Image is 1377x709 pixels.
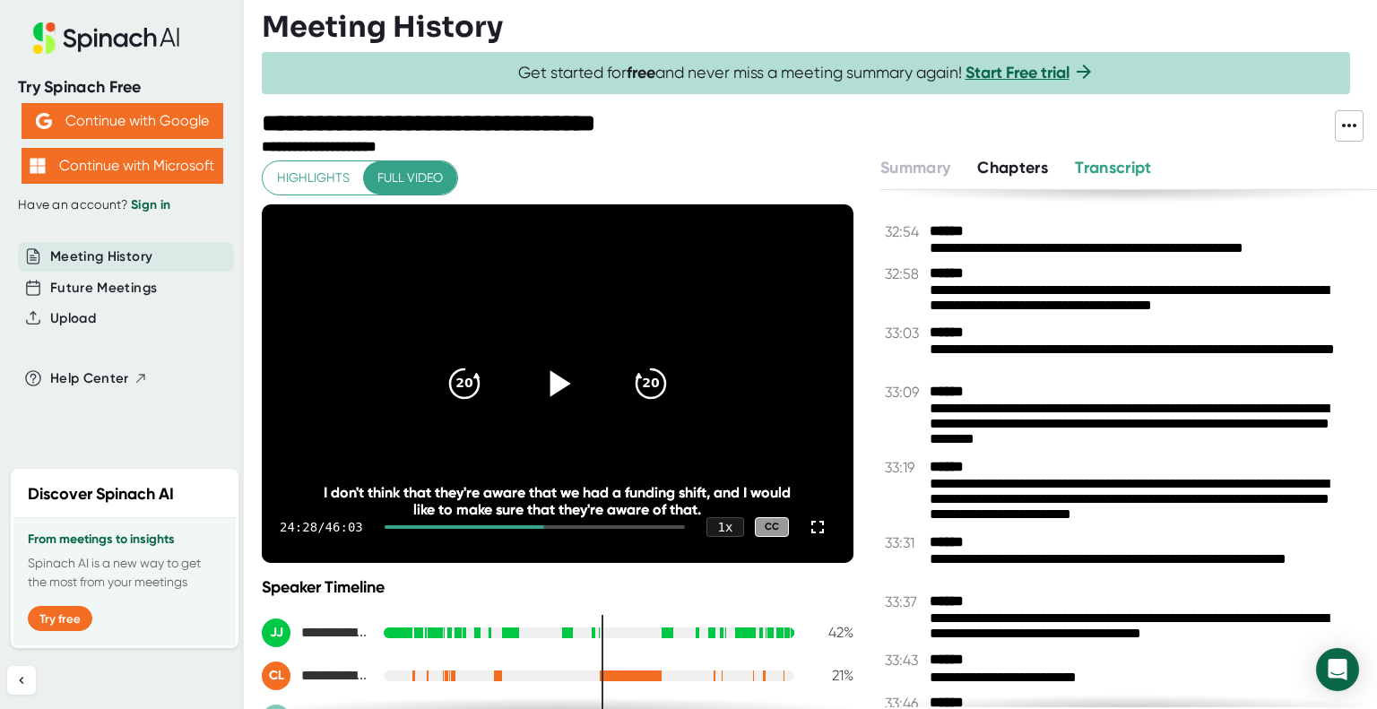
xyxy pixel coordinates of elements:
[22,148,223,184] button: Continue with Microsoft
[50,278,157,298] button: Future Meetings
[28,554,221,592] p: Spinach AI is a new way to get the most from your meetings
[321,484,794,518] div: I don't think that they're aware that we had a funding shift, and I would like to make sure that ...
[755,517,789,538] div: CC
[262,661,369,690] div: Cecilia Leal-Camacho
[1316,648,1359,691] div: Open Intercom Messenger
[1075,158,1152,177] span: Transcript
[885,384,925,401] span: 33:09
[885,593,925,610] span: 33:37
[28,606,92,631] button: Try free
[280,520,363,534] div: 24:28 / 46:03
[36,113,52,129] img: Aehbyd4JwY73AAAAAElFTkSuQmCC
[50,368,148,389] button: Help Center
[966,63,1070,82] a: Start Free trial
[885,223,925,240] span: 32:54
[263,161,364,195] button: Highlights
[885,265,925,282] span: 32:58
[131,197,170,212] a: Sign in
[1075,156,1152,180] button: Transcript
[262,618,290,647] div: JJ
[262,577,853,597] div: Speaker Timeline
[809,667,853,684] div: 21 %
[262,661,290,690] div: CL
[377,167,443,189] span: Full video
[18,77,226,98] div: Try Spinach Free
[22,103,223,139] button: Continue with Google
[885,324,925,342] span: 33:03
[885,534,925,551] span: 33:31
[880,158,950,177] span: Summary
[28,532,221,547] h3: From meetings to insights
[50,368,129,389] span: Help Center
[50,308,96,329] button: Upload
[977,158,1048,177] span: Chapters
[277,167,350,189] span: Highlights
[7,666,36,695] button: Collapse sidebar
[706,517,744,537] div: 1 x
[885,459,925,476] span: 33:19
[262,618,369,647] div: Jeanette Jones
[809,624,853,641] div: 42 %
[262,10,503,44] h3: Meeting History
[518,63,1095,83] span: Get started for and never miss a meeting summary again!
[880,156,950,180] button: Summary
[885,652,925,669] span: 33:43
[18,197,226,213] div: Have an account?
[627,63,655,82] b: free
[363,161,457,195] button: Full video
[977,156,1048,180] button: Chapters
[50,246,152,267] button: Meeting History
[28,482,174,506] h2: Discover Spinach AI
